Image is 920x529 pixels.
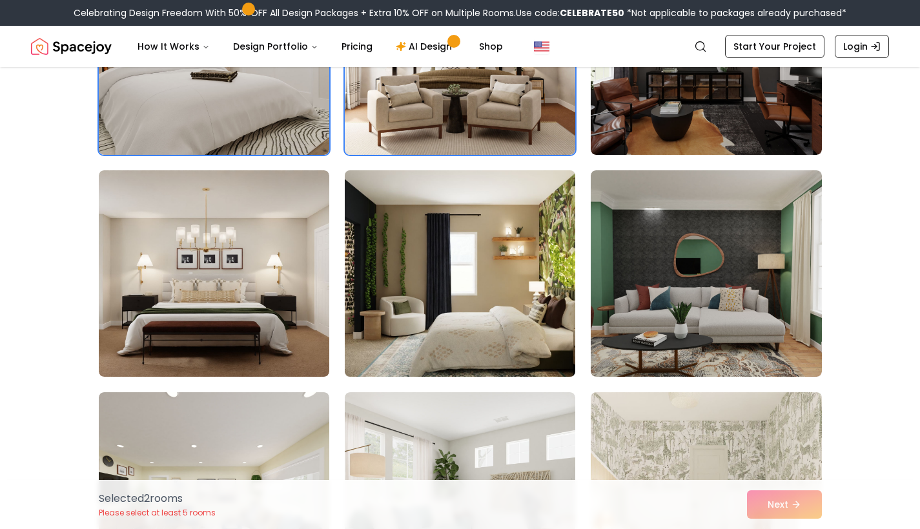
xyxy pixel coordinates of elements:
[127,34,513,59] nav: Main
[591,170,821,377] img: Room room-6
[835,35,889,58] a: Login
[725,35,824,58] a: Start Your Project
[31,26,889,67] nav: Global
[127,34,220,59] button: How It Works
[31,34,112,59] a: Spacejoy
[385,34,466,59] a: AI Design
[31,34,112,59] img: Spacejoy Logo
[516,6,624,19] span: Use code:
[223,34,329,59] button: Design Portfolio
[339,165,581,382] img: Room room-5
[560,6,624,19] b: CELEBRATE50
[469,34,513,59] a: Shop
[99,508,216,518] p: Please select at least 5 rooms
[534,39,549,54] img: United States
[331,34,383,59] a: Pricing
[99,491,216,506] p: Selected 2 room s
[74,6,846,19] div: Celebrating Design Freedom With 50% OFF All Design Packages + Extra 10% OFF on Multiple Rooms.
[99,170,329,377] img: Room room-4
[624,6,846,19] span: *Not applicable to packages already purchased*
